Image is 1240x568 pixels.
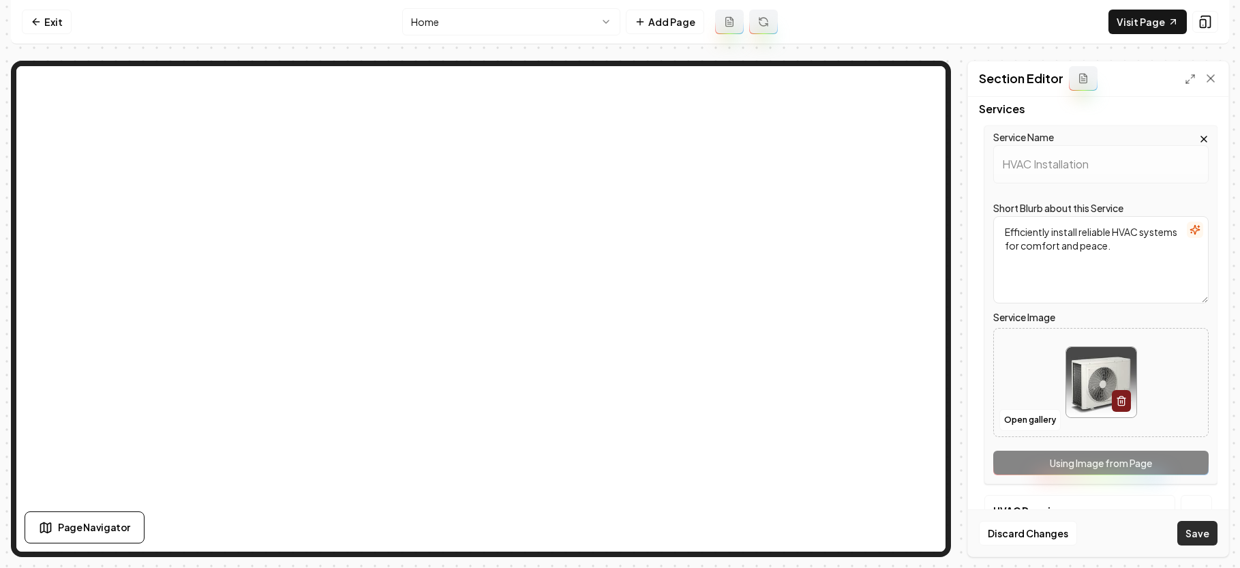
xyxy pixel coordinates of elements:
span: Page Navigator [58,520,130,535]
input: Service Name [993,145,1209,183]
button: Add Page [626,10,704,34]
label: Short Blurb about this Service [993,202,1123,214]
button: Add admin section prompt [1069,66,1098,91]
label: Service Name [993,131,1054,143]
p: HVAC Repairs [993,504,1166,518]
h2: Section Editor [979,69,1063,88]
button: Regenerate page [749,10,778,34]
label: Service Image [993,309,1209,325]
img: image [1066,347,1136,417]
a: Exit [22,10,72,34]
button: Discard Changes [979,521,1077,545]
a: Visit Page [1108,10,1187,34]
button: Save [1177,521,1218,545]
button: Add admin page prompt [715,10,744,34]
button: Open gallery [999,409,1061,431]
span: Services [979,104,1218,115]
button: Page Navigator [25,511,145,543]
